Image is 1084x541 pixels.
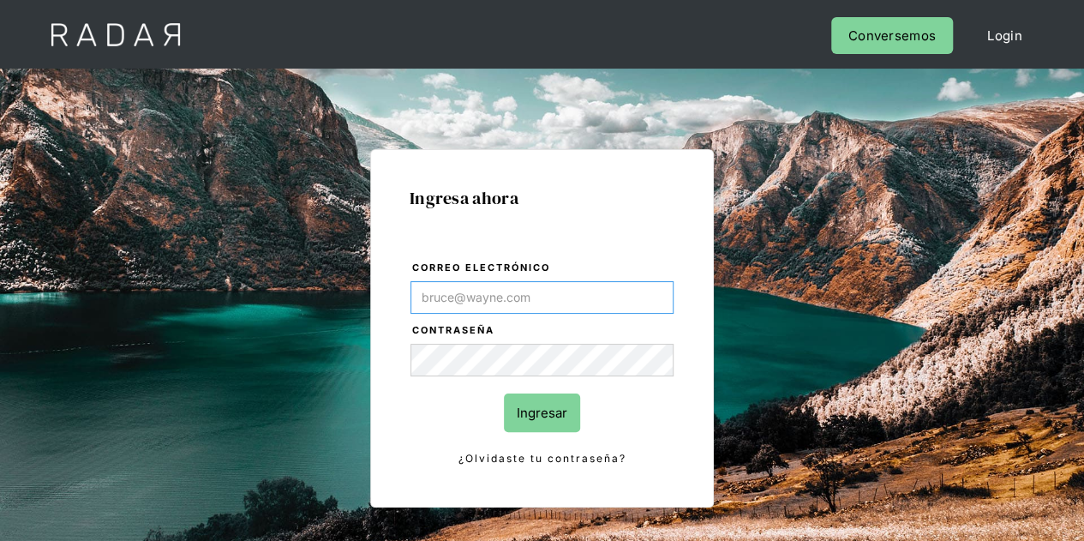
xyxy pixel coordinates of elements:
[410,259,674,468] form: Login Form
[410,449,674,468] a: ¿Olvidaste tu contraseña?
[410,189,674,207] h1: Ingresa ahora
[410,281,674,314] input: bruce@wayne.com
[504,394,580,432] input: Ingresar
[831,17,953,54] a: Conversemos
[970,17,1039,54] a: Login
[412,260,674,277] label: Correo electrónico
[412,322,674,340] label: Contraseña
